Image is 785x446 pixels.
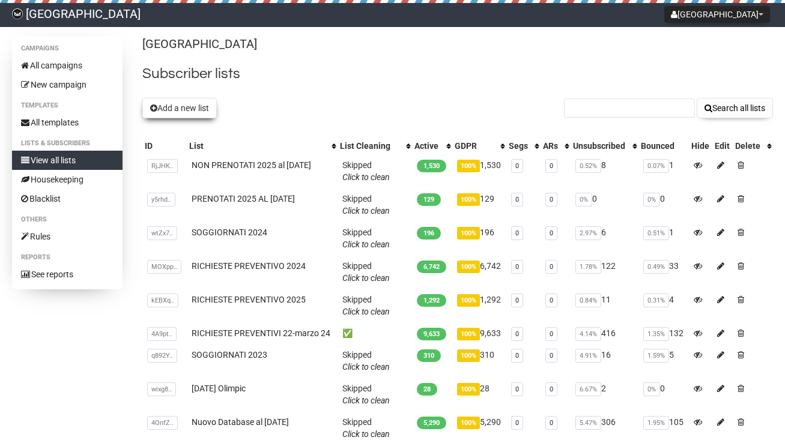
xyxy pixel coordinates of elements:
div: ID [145,140,184,152]
th: Segs: No sort applied, activate to apply an ascending sort [506,137,541,154]
span: 100% [457,160,480,172]
a: Click to clean [342,362,390,372]
span: 9,633 [417,328,446,340]
span: 100% [457,383,480,396]
p: [GEOGRAPHIC_DATA] [142,36,773,52]
td: 105 [638,411,689,445]
a: Click to clean [342,396,390,405]
div: Segs [509,140,529,152]
a: 0 [515,330,519,338]
span: 4OnfZ.. [147,416,178,430]
span: 6,742 [417,261,446,273]
span: 0.31% [643,294,669,307]
span: Skipped [342,261,390,283]
a: RICHIESTE PREVENTIVO 2025 [192,295,306,304]
a: 0 [550,196,553,203]
a: 0 [550,229,553,237]
div: Delete [735,140,761,152]
a: 0 [515,419,519,427]
span: kEBXq.. [147,294,178,307]
a: 0 [550,419,553,427]
span: Skipped [342,350,390,372]
h2: Subscriber lists [142,63,773,85]
td: 1,530 [452,154,507,188]
td: 9,633 [452,322,507,344]
span: 5,290 [417,417,446,429]
td: 8 [571,154,638,188]
span: 100% [457,227,480,240]
a: Click to clean [342,273,390,283]
th: Delete: No sort applied, activate to apply an ascending sort [733,137,773,154]
td: 0 [571,188,638,221]
td: 2 [571,378,638,411]
td: 5 [638,344,689,378]
td: 196 [452,221,507,255]
th: ID: No sort applied, sorting is disabled [142,137,187,154]
a: 0 [550,330,553,338]
a: 0 [515,385,519,393]
span: 0.84% [575,294,601,307]
div: Unsubscribed [573,140,626,152]
a: View all lists [12,151,123,170]
li: Others [12,212,123,227]
div: Active [414,140,440,152]
span: 4.91% [575,349,601,363]
span: Skipped [342,384,390,405]
span: 0% [643,193,660,206]
a: Rules [12,227,123,246]
span: Skipped [342,194,390,215]
li: Lists & subscribers [12,136,123,151]
span: wixg8.. [147,382,176,396]
button: Search all lists [697,98,773,118]
a: Nuovo Database al [DATE] [192,417,289,427]
a: [DATE] Olimpic [192,384,246,393]
td: 310 [452,344,507,378]
a: 0 [515,196,519,203]
a: Click to clean [342,172,390,182]
div: Bounced [641,140,686,152]
th: Edit: No sort applied, sorting is disabled [712,137,733,154]
a: 0 [550,162,553,170]
td: 1,292 [452,289,507,322]
th: Active: No sort applied, activate to apply an ascending sort [412,137,452,154]
span: 100% [457,261,480,273]
div: Hide [691,140,710,152]
span: q892Y.. [147,349,177,363]
td: 28 [452,378,507,411]
li: Templates [12,98,123,113]
button: Add a new list [142,98,217,118]
th: ARs: No sort applied, activate to apply an ascending sort [541,137,571,154]
a: 0 [550,297,553,304]
th: List Cleaning: No sort applied, activate to apply an ascending sort [338,137,412,154]
span: 196 [417,227,441,240]
span: 0.49% [643,260,669,274]
td: 1 [638,221,689,255]
a: Click to clean [342,429,390,439]
div: List Cleaning [340,140,400,152]
span: y5rhd.. [147,193,175,206]
a: Click to clean [342,206,390,215]
td: 132 [638,322,689,344]
a: RICHIESTE PREVENTIVI 22-marzo 24 [192,328,330,338]
a: 0 [550,352,553,360]
span: 28 [417,383,437,396]
td: 6 [571,221,638,255]
td: 0 [638,188,689,221]
span: 1,530 [417,160,446,172]
span: 100% [457,328,480,340]
a: PRENOTATI 2025 AL [DATE] [192,194,295,203]
a: NON PRENOTATI 2025 al [DATE] [192,160,311,170]
td: 6,742 [452,255,507,289]
th: Hide: No sort applied, sorting is disabled [689,137,712,154]
span: 2.97% [575,226,601,240]
a: All campaigns [12,56,123,75]
div: GDPR [455,140,495,152]
span: Skipped [342,228,390,249]
a: Click to clean [342,307,390,316]
a: All templates [12,113,123,132]
div: List [189,140,326,152]
span: RjJHK.. [147,159,178,173]
td: 33 [638,255,689,289]
span: 100% [457,349,480,362]
img: 4f4ef03053165e880dc35263d9f96771 [12,8,23,19]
